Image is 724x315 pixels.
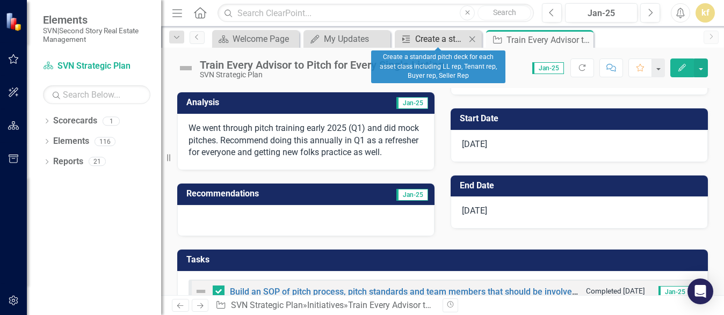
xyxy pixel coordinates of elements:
[348,300,541,310] div: Train Every Advisor to Pitch for Every Single Listing
[696,3,715,23] button: kf
[586,286,645,296] small: Completed [DATE]
[200,59,444,71] div: Train Every Advisor to Pitch for Every Single Listing
[477,5,531,20] button: Search
[186,189,353,199] h3: Recommendations
[307,300,344,310] a: Initiatives
[43,60,150,72] a: SVN Strategic Plan
[43,26,150,44] small: SVN|Second Story Real Estate Management
[43,85,150,104] input: Search Below...
[565,3,638,23] button: Jan-25
[233,32,296,46] div: Welcome Page
[89,157,106,166] div: 21
[186,255,703,265] h3: Tasks
[493,8,516,17] span: Search
[371,50,505,83] div: Create a standard pitch deck for each asset class including LL rep, Tenant rep, Buyer rep, Seller...
[396,189,428,201] span: Jan-25
[215,32,296,46] a: Welcome Page
[53,156,83,168] a: Reports
[177,60,194,77] img: Not Defined
[462,139,487,149] span: [DATE]
[189,122,423,159] p: We went through pitch training early 2025 (Q1) and did mock pitches. Recommend doing this annuall...
[460,181,703,191] h3: End Date
[415,32,466,46] div: Create a standard pitch deck for each asset class including LL rep, Tenant rep, Buyer rep, Seller...
[5,12,24,31] img: ClearPoint Strategy
[506,33,591,47] div: Train Every Advisor to Pitch for Every Single Listing
[186,98,308,107] h3: Analysis
[687,279,713,304] div: Open Intercom Messenger
[569,7,634,20] div: Jan-25
[231,300,303,310] a: SVN Strategic Plan
[218,4,534,23] input: Search ClearPoint...
[532,62,564,74] span: Jan-25
[397,32,466,46] a: Create a standard pitch deck for each asset class including LL rep, Tenant rep, Buyer rep, Seller...
[103,116,120,126] div: 1
[200,71,444,79] div: SVN Strategic Plan
[53,135,89,148] a: Elements
[95,137,115,146] div: 116
[194,285,207,298] img: Not Defined
[462,206,487,216] span: [DATE]
[460,114,703,123] h3: Start Date
[658,286,690,298] span: Jan-25
[396,97,428,109] span: Jan-25
[215,299,435,312] div: » »
[53,115,97,127] a: Scorecards
[324,32,388,46] div: My Updates
[43,13,150,26] span: Elements
[306,32,388,46] a: My Updates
